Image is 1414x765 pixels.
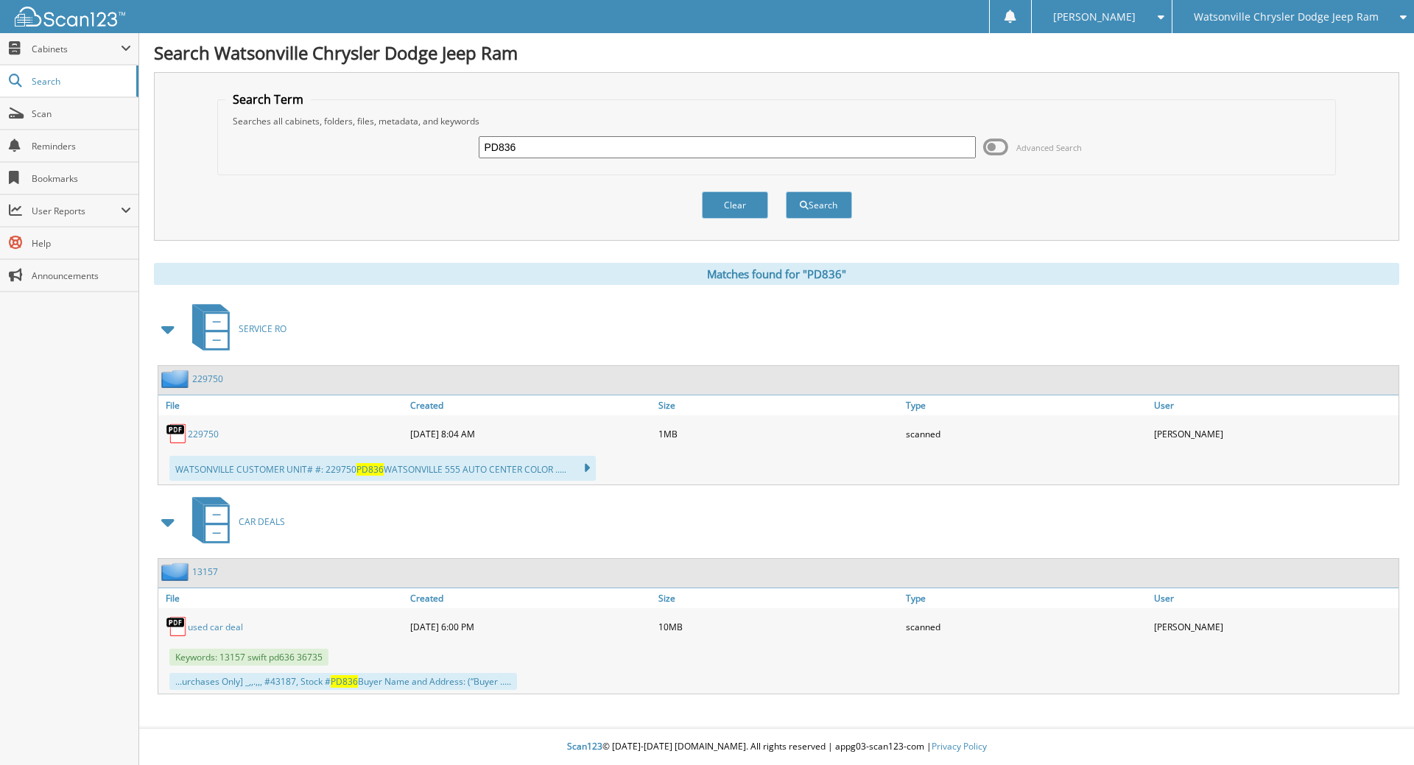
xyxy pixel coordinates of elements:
img: folder2.png [161,563,192,581]
a: User [1150,588,1399,608]
span: User Reports [32,205,121,217]
img: PDF.png [166,423,188,445]
a: Created [407,588,655,608]
span: Bookmarks [32,172,131,185]
div: 1MB [655,419,903,448]
a: used car deal [188,621,243,633]
span: Advanced Search [1016,142,1082,153]
span: Help [32,237,131,250]
a: File [158,588,407,608]
button: Clear [702,191,768,219]
span: [PERSON_NAME] [1053,13,1136,21]
a: CAR DEALS [183,493,285,551]
img: PDF.png [166,616,188,638]
div: [DATE] 8:04 AM [407,419,655,448]
a: Privacy Policy [932,740,987,752]
legend: Search Term [225,91,311,107]
a: 229750 [192,373,223,385]
a: 13157 [192,565,218,578]
a: User [1150,395,1399,415]
span: Announcements [32,269,131,282]
a: SERVICE RO [183,300,286,358]
div: [DATE] 6:00 PM [407,612,655,641]
a: Size [655,588,903,608]
a: Created [407,395,655,415]
a: Type [902,395,1150,415]
span: CAR DEALS [239,515,285,528]
a: File [158,395,407,415]
span: Keywords: 13157 swift pd636 36735 [169,649,328,666]
a: Type [902,588,1150,608]
iframe: Chat Widget [1340,694,1414,765]
div: scanned [902,419,1150,448]
span: Scan123 [567,740,602,752]
div: ...urchases Only] _,,.,,, #43187, Stock # Buyer Name and Address: (“Buyer ..... [169,673,517,690]
div: scanned [902,612,1150,641]
span: Watsonville Chrysler Dodge Jeep Ram [1194,13,1379,21]
a: Size [655,395,903,415]
a: 229750 [188,428,219,440]
img: folder2.png [161,370,192,388]
div: 10MB [655,612,903,641]
img: scan123-logo-white.svg [15,7,125,27]
span: PD836 [356,463,384,476]
span: Cabinets [32,43,121,55]
span: Reminders [32,140,131,152]
div: [PERSON_NAME] [1150,419,1399,448]
div: Matches found for "PD836" [154,263,1399,285]
div: [PERSON_NAME] [1150,612,1399,641]
span: Search [32,75,129,88]
span: PD836 [331,675,358,688]
div: Searches all cabinets, folders, files, metadata, and keywords [225,115,1329,127]
button: Search [786,191,852,219]
span: Scan [32,107,131,120]
div: WATSONVILLE CUSTOMER UNIT# #: 229750 WATSONVILLE 555 AUTO CENTER COLOR ..... [169,456,596,481]
h1: Search Watsonville Chrysler Dodge Jeep Ram [154,40,1399,65]
span: SERVICE RO [239,322,286,335]
div: © [DATE]-[DATE] [DOMAIN_NAME]. All rights reserved | appg03-scan123-com | [139,729,1414,765]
